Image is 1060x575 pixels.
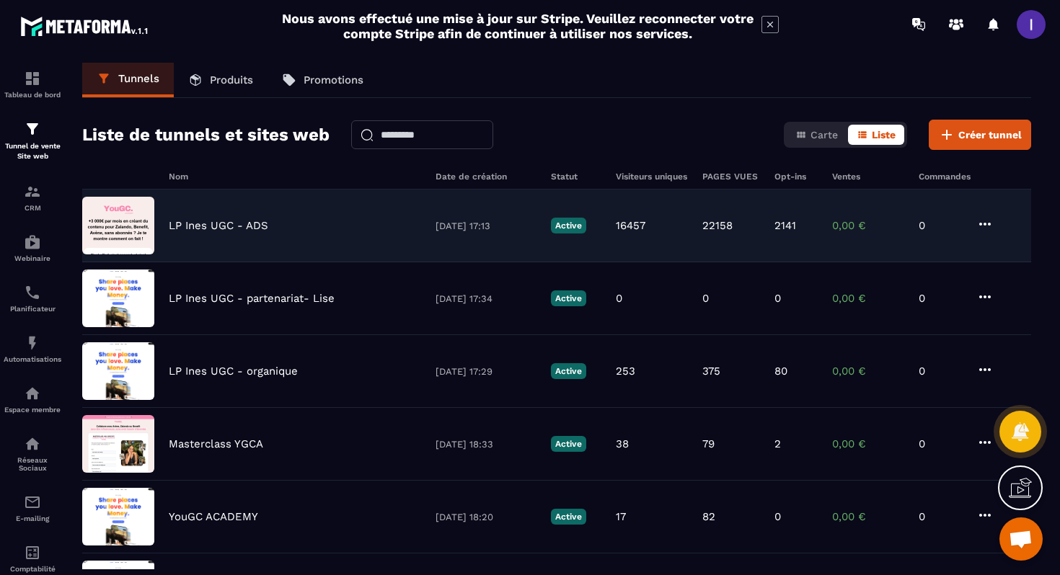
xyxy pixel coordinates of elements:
a: schedulerschedulerPlanificateur [4,273,61,324]
img: social-network [24,435,41,453]
a: formationformationTableau de bord [4,59,61,110]
p: 80 [774,365,787,378]
img: image [82,415,154,473]
img: automations [24,233,41,251]
p: 0 [702,292,709,305]
a: Produits [174,63,268,97]
p: Masterclass YGCA [169,437,263,450]
a: formationformationTunnel de vente Site web [4,110,61,172]
p: Promotions [304,73,363,86]
p: Tableau de bord [4,91,61,99]
p: Active [551,363,586,379]
p: 16457 [616,219,645,232]
a: emailemailE-mailing [4,483,61,533]
p: Planificateur [4,305,61,313]
a: automationsautomationsWebinaire [4,223,61,273]
p: Tunnels [118,72,159,85]
p: 0 [919,510,962,523]
p: 0,00 € [832,292,904,305]
span: Créer tunnel [958,128,1022,142]
img: automations [24,334,41,352]
img: logo [20,13,150,39]
p: Webinaire [4,254,61,262]
img: image [82,488,154,545]
h6: Date de création [436,171,536,182]
p: 17 [616,510,626,523]
img: formation [24,183,41,200]
a: formationformationCRM [4,172,61,223]
p: 0,00 € [832,365,904,378]
img: email [24,494,41,511]
p: Active [551,290,586,306]
a: automationsautomationsAutomatisations [4,324,61,374]
h6: Nom [169,171,421,182]
p: 253 [616,365,635,378]
a: Promotions [268,63,378,97]
p: Comptabilité [4,565,61,573]
img: formation [24,70,41,87]
p: 375 [702,365,720,378]
p: [DATE] 18:20 [436,512,536,522]
img: accountant [24,544,41,561]
p: Tunnel de vente Site web [4,141,61,161]
img: formation [24,120,41,138]
p: 79 [702,437,715,450]
h6: PAGES VUES [702,171,760,182]
p: 0 [616,292,622,305]
h2: Liste de tunnels et sites web [82,120,330,149]
p: [DATE] 17:13 [436,220,536,231]
p: Active [551,436,586,452]
p: YouGC ACADEMY [169,510,258,523]
p: Active [551,509,586,525]
p: Espace membre [4,406,61,414]
button: Liste [848,125,904,145]
p: 38 [616,437,629,450]
p: 0 [919,437,962,450]
h6: Commandes [919,171,971,182]
h6: Ventes [832,171,904,182]
p: LP Ines UGC - organique [169,365,298,378]
p: LP Ines UGC - partenariat- Lise [169,292,335,305]
p: Réseaux Sociaux [4,456,61,472]
span: Carte [811,129,838,141]
button: Créer tunnel [929,120,1031,150]
p: CRM [4,204,61,212]
img: automations [24,385,41,402]
p: 82 [702,510,715,523]
p: 0,00 € [832,219,904,232]
p: 2 [774,437,781,450]
p: Active [551,218,586,233]
a: Tunnels [82,63,174,97]
button: Carte [787,125,847,145]
p: Automatisations [4,355,61,363]
p: 0 [919,219,962,232]
p: 0 [919,292,962,305]
h6: Visiteurs uniques [616,171,688,182]
h6: Opt-ins [774,171,818,182]
a: social-networksocial-networkRéseaux Sociaux [4,424,61,483]
p: 0,00 € [832,510,904,523]
p: 0 [919,365,962,378]
img: scheduler [24,284,41,301]
a: automationsautomationsEspace membre [4,374,61,424]
p: 0 [774,292,781,305]
p: E-mailing [4,514,61,522]
img: image [82,269,154,327]
p: 22158 [702,219,733,232]
p: [DATE] 17:34 [436,293,536,304]
img: image [82,197,154,254]
p: 0,00 € [832,437,904,450]
p: [DATE] 18:33 [436,439,536,450]
p: LP Ines UGC - ADS [169,219,268,232]
p: 0 [774,510,781,523]
p: 2141 [774,219,796,232]
a: Ouvrir le chat [999,517,1043,561]
p: [DATE] 17:29 [436,366,536,377]
span: Liste [872,129,896,141]
img: image [82,342,154,400]
h6: Statut [551,171,601,182]
p: Produits [210,73,253,86]
h2: Nous avons effectué une mise à jour sur Stripe. Veuillez reconnecter votre compte Stripe afin de ... [281,11,754,41]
